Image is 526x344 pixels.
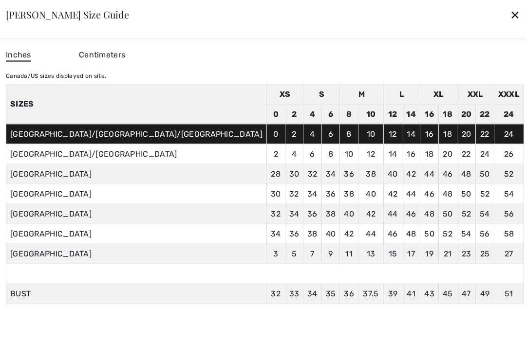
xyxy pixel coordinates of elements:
td: 18 [438,104,457,124]
td: 26 [494,144,524,164]
td: 38 [358,164,383,184]
span: 45 [443,289,453,298]
td: 42 [402,164,420,184]
td: 8 [340,104,358,124]
td: 6 [321,104,340,124]
td: 32 [266,204,285,224]
td: 54 [476,204,494,224]
td: 38 [340,184,358,204]
td: 16 [420,124,439,144]
div: [PERSON_NAME] Size Guide [6,10,129,19]
td: 50 [438,204,457,224]
td: 30 [266,184,285,204]
td: 52 [438,224,457,244]
span: Centimeters [79,50,125,59]
td: 9 [321,244,340,264]
td: 40 [358,184,383,204]
td: 44 [402,184,420,204]
td: BUST [6,284,266,304]
td: [GEOGRAPHIC_DATA] [6,204,266,224]
span: Inches [6,49,31,61]
td: 42 [384,184,402,204]
td: 52 [476,184,494,204]
td: 18 [420,144,439,164]
td: 23 [457,244,476,264]
td: 44 [358,224,383,244]
td: 50 [476,164,494,184]
td: XXXL [494,84,524,104]
td: 36 [285,224,303,244]
span: 34 [307,289,318,298]
td: 15 [384,244,402,264]
td: 18 [438,124,457,144]
td: 19 [420,244,439,264]
td: [GEOGRAPHIC_DATA] [6,184,266,204]
td: L [384,84,420,104]
td: 48 [420,204,439,224]
td: 24 [494,104,524,124]
td: 36 [340,164,358,184]
td: 14 [402,124,420,144]
td: 10 [340,144,358,164]
td: 22 [476,104,494,124]
td: [GEOGRAPHIC_DATA] [6,164,266,184]
td: 40 [340,204,358,224]
td: 16 [402,144,420,164]
td: XXL [457,84,494,104]
td: 5 [285,244,303,264]
td: 46 [384,224,402,244]
td: 21 [438,244,457,264]
td: 54 [494,184,524,204]
span: 41 [407,289,415,298]
td: 46 [420,184,439,204]
span: 33 [289,289,300,298]
td: 20 [438,144,457,164]
td: 2 [285,124,303,144]
td: 58 [494,224,524,244]
td: 42 [358,204,383,224]
td: 52 [457,204,476,224]
td: 30 [285,164,303,184]
td: S [303,84,340,104]
span: 43 [424,289,434,298]
td: 27 [494,244,524,264]
td: 0 [266,124,285,144]
td: 11 [340,244,358,264]
td: 32 [303,164,322,184]
td: 48 [457,164,476,184]
td: 10 [358,124,383,144]
td: 56 [476,224,494,244]
span: 49 [480,289,490,298]
td: 8 [321,144,340,164]
td: 12 [384,104,402,124]
td: 4 [285,144,303,164]
td: 34 [285,204,303,224]
td: 2 [266,144,285,164]
td: 17 [402,244,420,264]
td: 6 [321,124,340,144]
td: [GEOGRAPHIC_DATA]/[GEOGRAPHIC_DATA]/[GEOGRAPHIC_DATA] [6,124,266,144]
td: 34 [303,184,322,204]
td: 22 [476,124,494,144]
td: 48 [438,184,457,204]
td: 22 [457,144,476,164]
td: 13 [358,244,383,264]
span: 51 [505,289,513,298]
td: 14 [402,104,420,124]
span: 36 [344,289,354,298]
span: Chat [24,7,44,16]
td: 10 [358,104,383,124]
td: 4 [303,124,322,144]
td: 36 [321,184,340,204]
span: 47 [462,289,471,298]
td: 20 [457,124,476,144]
td: XL [420,84,457,104]
td: 50 [420,224,439,244]
td: M [340,84,384,104]
td: 3 [266,244,285,264]
th: Sizes [6,84,266,124]
td: 54 [457,224,476,244]
td: 40 [321,224,340,244]
div: Canada/US sizes displayed on site. [6,71,524,80]
td: 56 [494,204,524,224]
